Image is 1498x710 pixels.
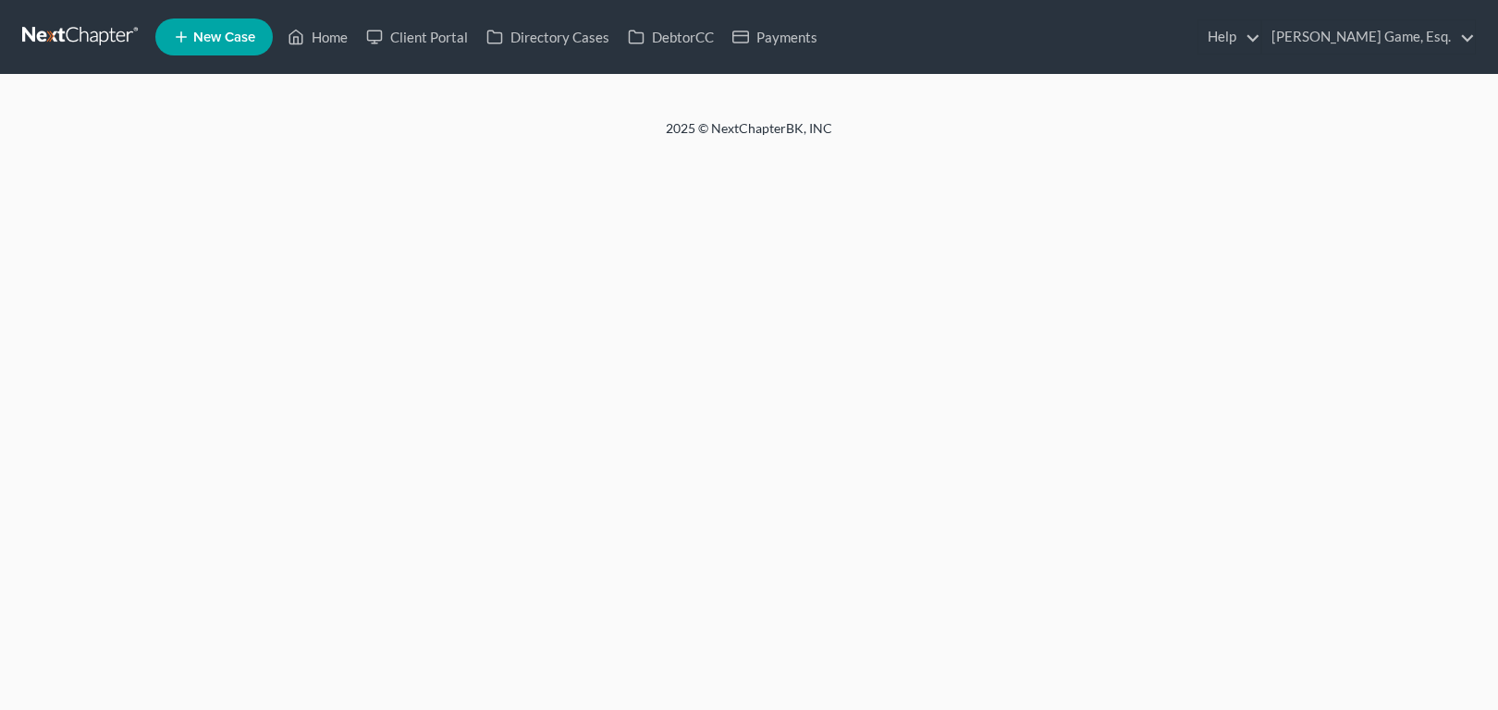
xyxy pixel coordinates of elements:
a: Client Portal [357,20,477,54]
a: Payments [723,20,827,54]
a: Home [278,20,357,54]
a: [PERSON_NAME] Game, Esq. [1262,20,1475,54]
a: DebtorCC [619,20,723,54]
a: Directory Cases [477,20,619,54]
new-legal-case-button: New Case [155,18,273,55]
a: Help [1198,20,1260,54]
div: 2025 © NextChapterBK, INC [222,119,1276,153]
